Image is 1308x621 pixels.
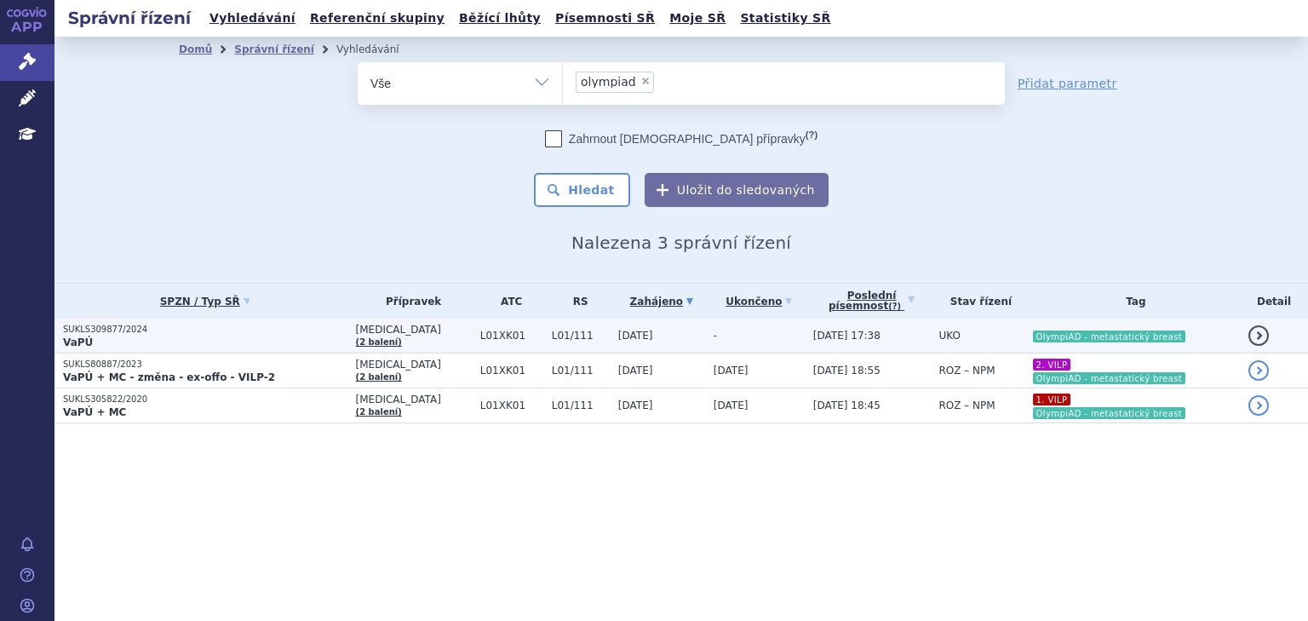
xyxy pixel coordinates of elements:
p: SUKLS305822/2020 [63,394,347,405]
i: 1. VILP [1033,394,1071,405]
a: detail [1248,360,1269,381]
a: Ukončeno [714,290,805,313]
strong: VaPÚ + MC - změna - ex-offo - VILP-2 [63,371,275,383]
a: (2 balení) [356,337,402,347]
abbr: (?) [806,129,817,141]
span: L01XK01 [480,400,543,411]
th: RS [543,284,610,319]
p: SUKLS80887/2023 [63,359,347,371]
span: UKO [938,330,960,342]
span: L01XK01 [480,330,543,342]
a: Moje SŘ [664,7,731,30]
abbr: (?) [888,302,901,312]
i: OlympiAD - metastatický breast [1033,372,1186,384]
a: detail [1248,395,1269,416]
li: Vyhledávání [336,37,422,62]
span: [DATE] 18:55 [813,365,881,377]
span: [DATE] [714,365,749,377]
a: Správní řízení [234,43,314,55]
a: Vyhledávání [204,7,301,30]
th: Tag [1024,284,1241,319]
th: Přípravek [347,284,472,319]
strong: VaPÚ [63,336,93,348]
span: L01/111 [552,330,610,342]
span: [DATE] [714,400,749,411]
span: ROZ – NPM [938,365,995,377]
label: Zahrnout [DEMOGRAPHIC_DATA] přípravky [545,130,817,147]
button: Hledat [534,173,630,207]
span: - [714,330,717,342]
a: Běžící lhůty [454,7,546,30]
span: [MEDICAL_DATA] [356,394,472,405]
span: [DATE] [618,365,653,377]
i: OlympiAD - metastatický breast [1033,407,1186,419]
span: [DATE] [618,400,653,411]
th: ATC [472,284,543,319]
a: Domů [179,43,212,55]
i: OlympiAD - metastatický breast [1033,331,1186,342]
span: [DATE] 18:45 [813,400,881,411]
span: [DATE] 17:38 [813,330,881,342]
h2: Správní řízení [54,6,204,30]
p: SUKLS309877/2024 [63,324,347,336]
a: detail [1248,325,1269,346]
span: L01/111 [552,365,610,377]
strong: VaPÚ + MC [63,406,126,418]
span: × [640,76,651,86]
th: Stav řízení [930,284,1023,319]
a: Poslednípísemnost(?) [813,284,931,319]
a: SPZN / Typ SŘ [63,290,347,313]
a: Statistiky SŘ [735,7,835,30]
input: olympiad [659,71,668,92]
span: [DATE] [618,330,653,342]
a: Písemnosti SŘ [550,7,660,30]
span: [MEDICAL_DATA] [356,359,472,371]
span: ROZ – NPM [938,400,995,411]
a: Zahájeno [618,290,705,313]
button: Uložit do sledovaných [645,173,829,207]
a: Přidat parametr [1018,75,1117,92]
span: L01XK01 [480,365,543,377]
th: Detail [1240,284,1308,319]
span: Nalezena 3 správní řízení [571,233,791,253]
span: olympiad [581,76,636,88]
i: 2. VILP [1033,359,1071,371]
a: (2 balení) [356,372,402,382]
span: [MEDICAL_DATA] [356,324,472,336]
a: (2 balení) [356,407,402,417]
span: L01/111 [552,400,610,411]
a: Referenční skupiny [305,7,450,30]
